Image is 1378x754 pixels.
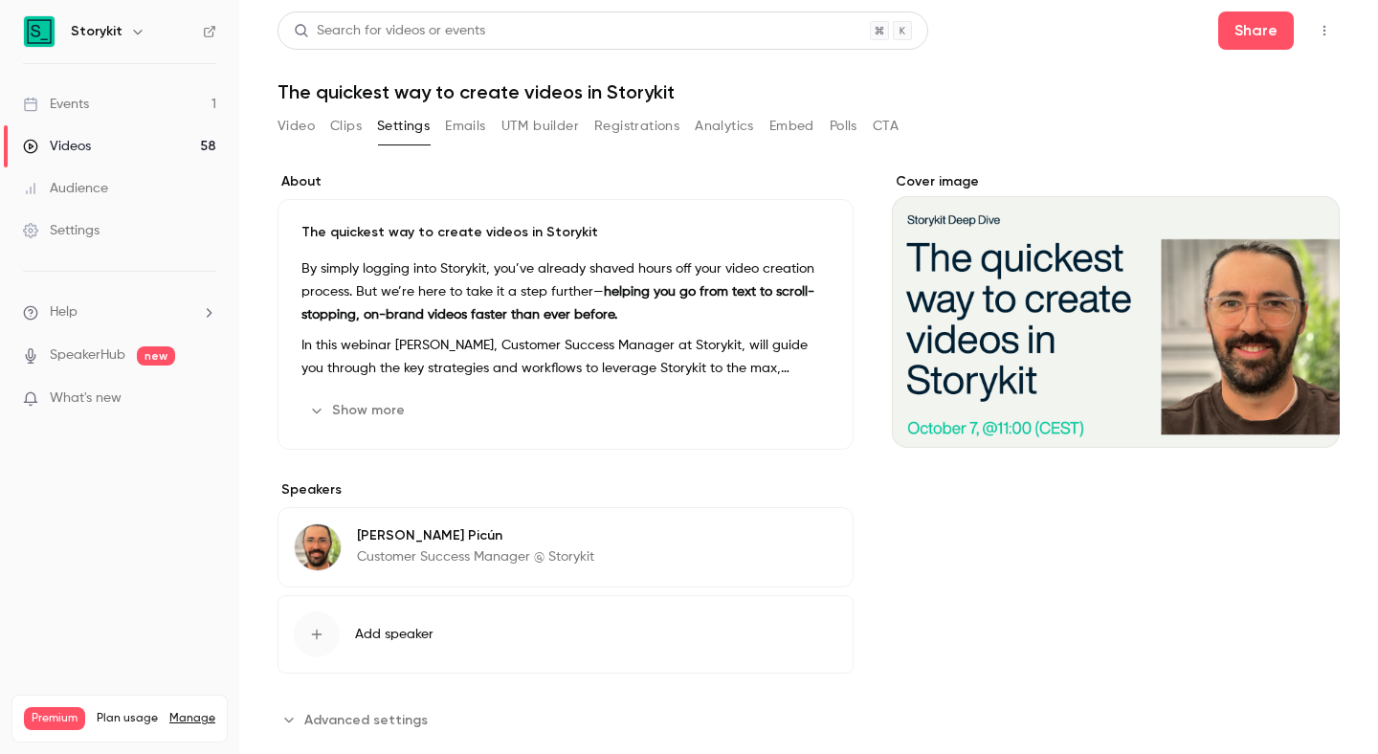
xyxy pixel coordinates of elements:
[1218,11,1294,50] button: Share
[23,302,216,322] li: help-dropdown-opener
[278,111,315,142] button: Video
[50,302,78,322] span: Help
[23,95,89,114] div: Events
[1309,15,1340,46] button: Top Bar Actions
[193,390,216,408] iframe: Noticeable Trigger
[97,711,158,726] span: Plan usage
[769,111,814,142] button: Embed
[873,111,899,142] button: CTA
[892,172,1340,191] label: Cover image
[301,334,830,380] p: In this webinar [PERSON_NAME], Customer Success Manager at Storykit, will guide you through the k...
[501,111,579,142] button: UTM builder
[355,625,433,644] span: Add speaker
[295,524,341,570] img: Matías Picún
[278,507,854,588] div: Matías Picún[PERSON_NAME] PicúnCustomer Success Manager @ Storykit
[278,704,854,735] section: Advanced settings
[294,21,485,41] div: Search for videos or events
[23,137,91,156] div: Videos
[71,22,122,41] h6: Storykit
[24,16,55,47] img: Storykit
[278,80,1340,103] h1: The quickest way to create videos in Storykit
[278,704,439,735] button: Advanced settings
[377,111,430,142] button: Settings
[357,526,594,545] p: [PERSON_NAME] Picún
[24,707,85,730] span: Premium
[830,111,857,142] button: Polls
[695,111,754,142] button: Analytics
[169,711,215,726] a: Manage
[330,111,362,142] button: Clips
[357,547,594,566] p: Customer Success Manager @ Storykit
[301,223,830,242] p: The quickest way to create videos in Storykit
[50,388,122,409] span: What's new
[137,346,175,366] span: new
[50,345,125,366] a: SpeakerHub
[278,480,854,499] label: Speakers
[304,710,428,730] span: Advanced settings
[23,221,100,240] div: Settings
[892,172,1340,448] section: Cover image
[445,111,485,142] button: Emails
[23,179,108,198] div: Audience
[278,172,854,191] label: About
[301,395,416,426] button: Show more
[594,111,679,142] button: Registrations
[301,257,830,326] p: By simply logging into Storykit, you’ve already shaved hours off your video creation process. But...
[278,595,854,674] button: Add speaker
